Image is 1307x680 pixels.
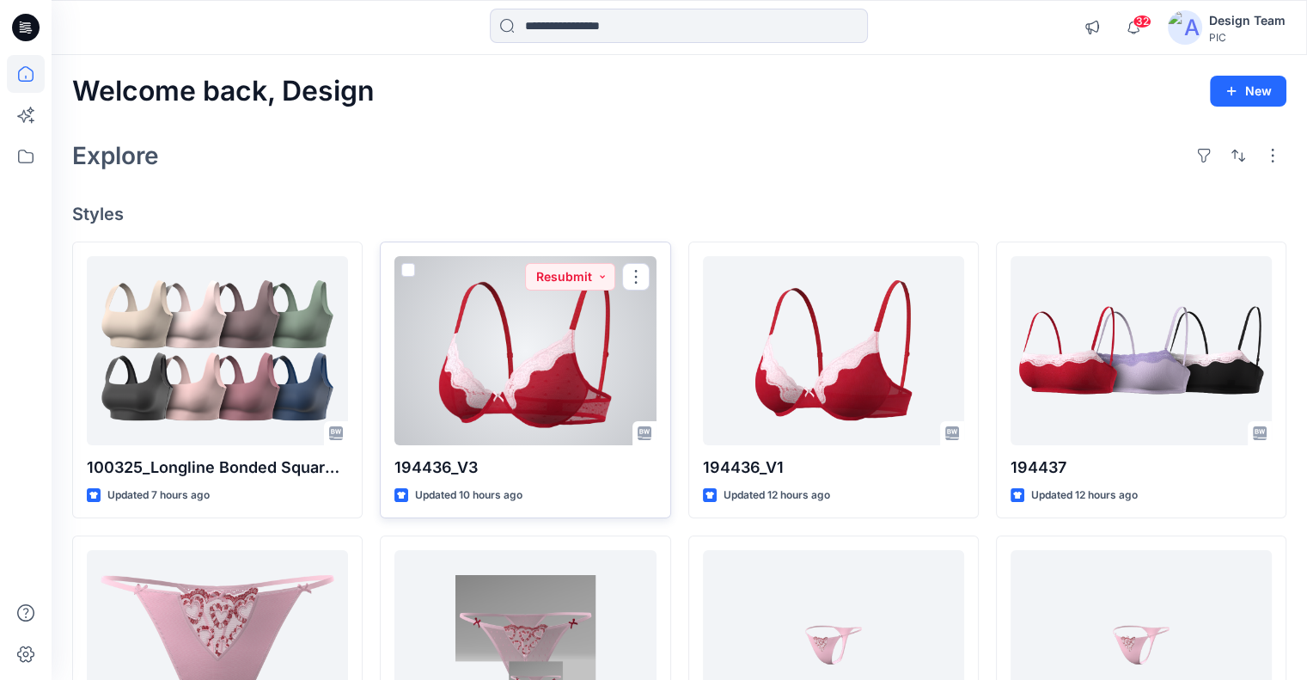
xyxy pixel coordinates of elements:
[1168,10,1202,45] img: avatar
[72,142,159,169] h2: Explore
[72,76,375,107] h2: Welcome back, Design
[87,456,348,480] p: 100325_Longline Bonded Square Neck Bra
[87,256,348,445] a: 100325_Longline Bonded Square Neck Bra
[703,456,964,480] p: 194436_V1
[1011,456,1272,480] p: 194437
[703,256,964,445] a: 194436_V1
[1209,31,1286,44] div: PIC
[1209,10,1286,31] div: Design Team
[394,256,656,445] a: 194436_V3
[1031,487,1138,505] p: Updated 12 hours ago
[1210,76,1286,107] button: New
[72,204,1286,224] h4: Styles
[1011,256,1272,445] a: 194437
[1133,15,1151,28] span: 32
[107,487,210,505] p: Updated 7 hours ago
[394,456,656,480] p: 194436_V3
[415,487,522,505] p: Updated 10 hours ago
[724,487,830,505] p: Updated 12 hours ago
